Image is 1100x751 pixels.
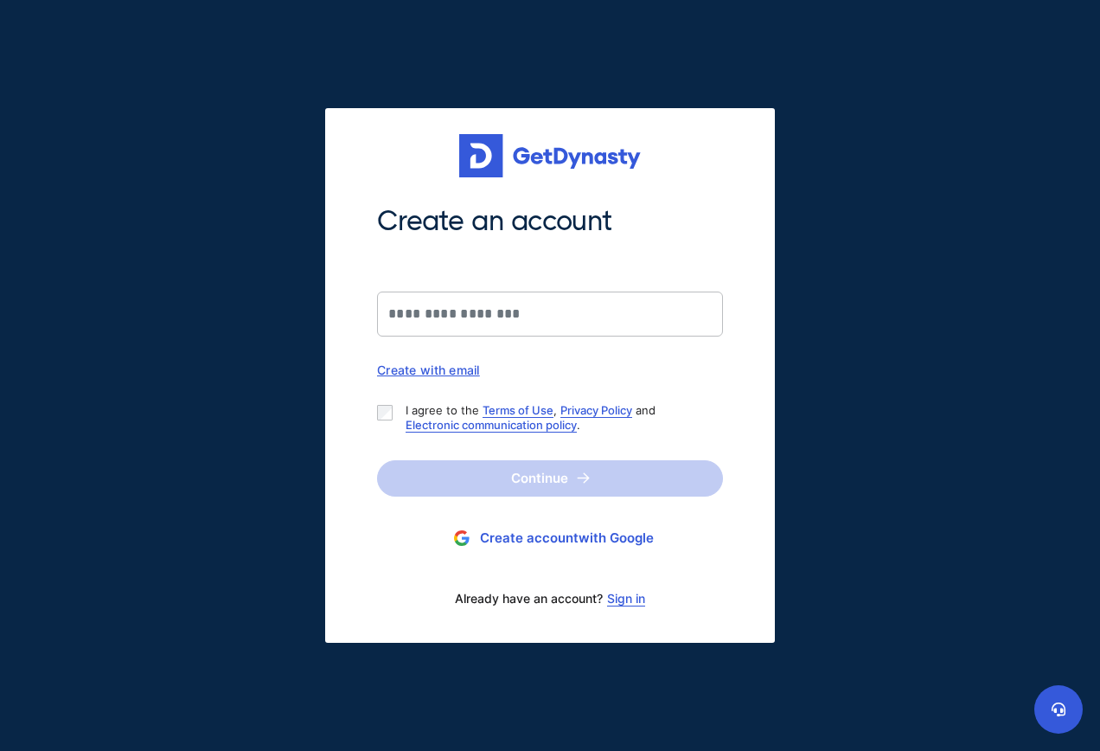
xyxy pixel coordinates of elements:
p: I agree to the , and . [406,403,709,433]
div: Already have an account? [377,581,723,617]
a: Privacy Policy [560,403,632,417]
a: Sign in [607,592,645,606]
button: Create accountwith Google [377,523,723,555]
span: Create an account [377,203,723,240]
a: Electronic communication policy [406,418,577,432]
img: Get started for free with Dynasty Trust Company [459,134,641,177]
div: Create with email [377,363,723,377]
a: Terms of Use [483,403,553,417]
